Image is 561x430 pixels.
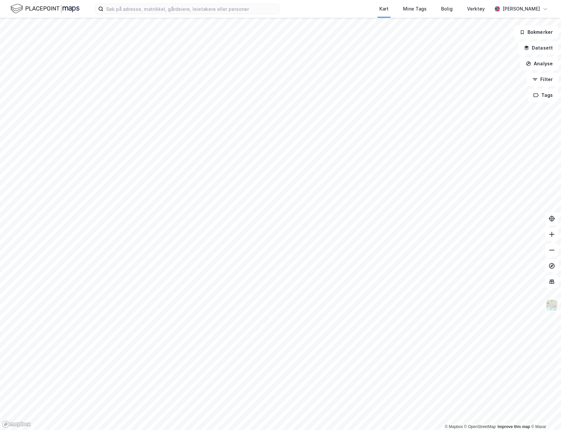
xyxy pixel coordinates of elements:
button: Analyse [520,57,558,70]
button: Filter [527,73,558,86]
img: logo.f888ab2527a4732fd821a326f86c7f29.svg [11,3,79,14]
a: Mapbox [445,424,463,429]
button: Datasett [518,41,558,54]
div: Kart [379,5,389,13]
iframe: Chat Widget [528,398,561,430]
div: Kontrollprogram for chat [528,398,561,430]
div: Verktøy [467,5,485,13]
a: Improve this map [498,424,530,429]
img: Z [546,299,558,312]
div: Mine Tags [403,5,427,13]
a: OpenStreetMap [464,424,496,429]
div: Bolig [441,5,453,13]
button: Tags [528,89,558,102]
input: Søk på adresse, matrikkel, gårdeiere, leietakere eller personer [103,4,279,14]
a: Mapbox homepage [2,420,31,428]
div: [PERSON_NAME] [503,5,540,13]
button: Bokmerker [514,26,558,39]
